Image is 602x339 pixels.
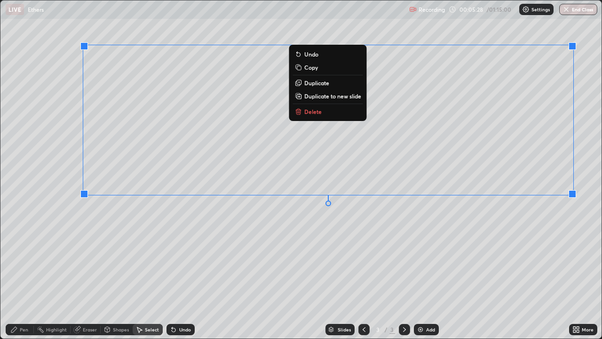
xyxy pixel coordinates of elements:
[83,327,97,332] div: Eraser
[426,327,435,332] div: Add
[8,6,21,13] p: LIVE
[373,327,383,332] div: 3
[28,6,44,13] p: Ethers
[145,327,159,332] div: Select
[559,4,597,15] button: End Class
[417,326,424,333] img: add-slide-button
[293,48,363,60] button: Undo
[562,6,570,13] img: end-class-cross
[293,106,363,117] button: Delete
[338,327,351,332] div: Slides
[293,62,363,73] button: Copy
[304,92,361,100] p: Duplicate to new slide
[385,327,388,332] div: /
[179,327,191,332] div: Undo
[46,327,67,332] div: Highlight
[293,77,363,89] button: Duplicate
[293,90,363,102] button: Duplicate to new slide
[522,6,530,13] img: class-settings-icons
[419,6,445,13] p: Recording
[20,327,28,332] div: Pen
[304,79,329,87] p: Duplicate
[409,6,417,13] img: recording.375f2c34.svg
[389,325,395,334] div: 3
[304,50,318,58] p: Undo
[582,327,594,332] div: More
[304,108,322,115] p: Delete
[113,327,129,332] div: Shapes
[304,64,318,71] p: Copy
[531,7,550,12] p: Settings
